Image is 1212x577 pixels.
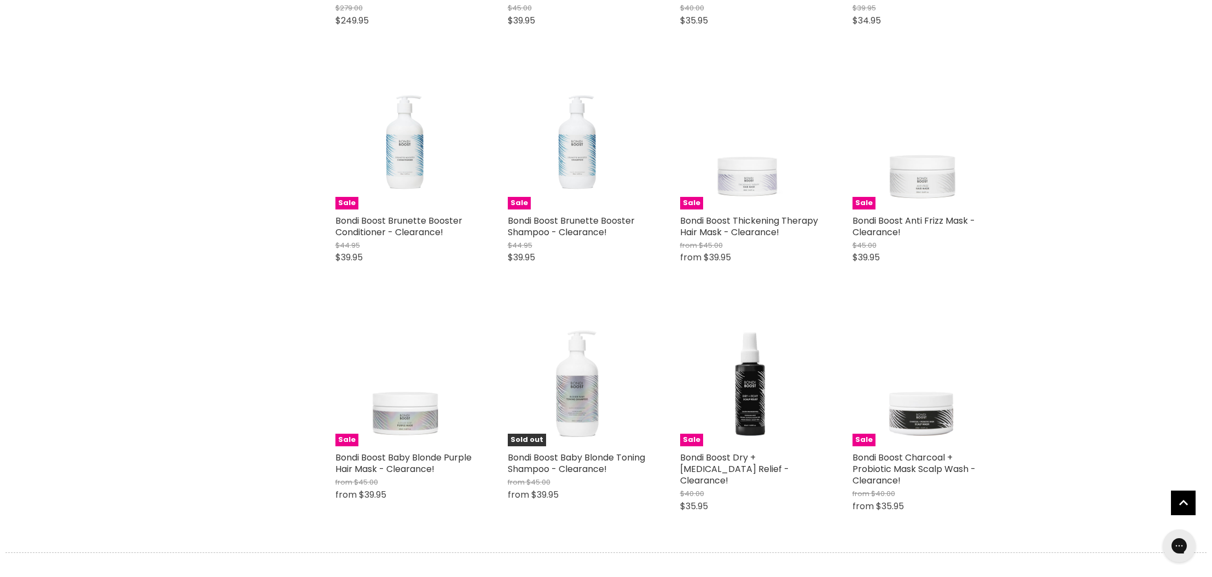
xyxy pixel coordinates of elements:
span: from [853,500,874,512]
a: Bondi Boost Baby Blonde Toning Shampoo - Clearance! [508,451,645,475]
span: Sale [853,434,875,446]
span: $34.95 [853,14,881,27]
span: Sale [680,197,703,209]
span: from [508,477,525,487]
img: Bondi Boost Anti Frizz Mask - Clearance! [853,70,992,209]
span: $39.95 [704,251,731,264]
span: from [508,488,529,501]
span: from [853,488,869,499]
img: Bondi Boost Brunette Booster Conditioner - Clearance! [349,70,461,209]
span: Sale [853,197,875,209]
span: from [335,488,357,501]
a: Bondi Boost Dry + [MEDICAL_DATA] Relief - Clearance! [680,451,789,487]
span: Sale [335,197,358,209]
span: $45.00 [526,477,550,487]
img: Bondi Boost Dry + Itchy Scalp Relief - Clearance! [680,307,820,446]
span: $279.00 [335,3,363,13]
span: $39.95 [335,251,363,264]
a: Bondi Boost Charcoal + Probiotic Mask Scalp Wash - Clearance!Sale [853,307,992,446]
a: Bondi Boost Baby Blonde Purple Hair Mask - Clearance!Sale [335,307,475,446]
span: $45.00 [508,3,532,13]
span: $249.95 [335,14,369,27]
a: Bondi Boost Brunette Booster Shampoo - Clearance! [508,214,635,238]
span: Sold out [508,434,546,446]
span: $45.00 [853,240,877,250]
span: Sale [508,197,531,209]
a: Bondi Boost Baby Blonde Purple Hair Mask - Clearance! [335,451,472,475]
span: $39.95 [531,488,559,501]
iframe: Gorgias live chat messenger [1157,526,1201,566]
a: Bondi Boost Brunette Booster Shampoo - Clearance!Sale [508,70,647,209]
span: $35.95 [876,500,904,512]
img: Bondi Boost Thickening Therapy Hair Mask - Clearance! [680,70,820,209]
a: Bondi Boost Baby Blonde Toning Shampoo - Clearance!Sold out [508,307,647,446]
img: Bondi Boost Baby Blonde Toning Shampoo - Clearance! [508,307,647,446]
a: Bondi Boost Anti Frizz Mask - Clearance! [853,214,975,238]
img: Bondi Boost Brunette Booster Shampoo - Clearance! [521,70,633,209]
span: $39.95 [853,251,880,264]
span: $40.00 [680,488,704,499]
span: Sale [680,434,703,446]
span: $40.00 [871,488,895,499]
a: Bondi Boost Brunette Booster Conditioner - Clearance! [335,214,462,238]
span: from [335,477,352,487]
a: Bondi Boost Thickening Therapy Hair Mask - Clearance!Sale [680,70,820,209]
img: Bondi Boost Baby Blonde Purple Hair Mask - Clearance! [335,307,475,446]
a: Bondi Boost Brunette Booster Conditioner - Clearance!Sale [335,70,475,209]
span: $45.00 [699,240,723,250]
span: $35.95 [680,500,708,512]
span: $40.00 [680,3,704,13]
span: $44.95 [335,240,360,250]
a: Bondi Boost Anti Frizz Mask - Clearance!Sale [853,70,992,209]
span: $39.95 [359,488,386,501]
a: Bondi Boost Thickening Therapy Hair Mask - Clearance! [680,214,818,238]
span: $39.95 [508,251,535,264]
span: $39.95 [508,14,535,27]
span: $45.00 [354,477,378,487]
span: $39.95 [853,3,876,13]
span: $44.95 [508,240,532,250]
span: Sale [335,434,358,446]
span: from [680,251,701,264]
span: $35.95 [680,14,708,27]
img: Bondi Boost Charcoal + Probiotic Mask Scalp Wash - Clearance! [853,307,992,446]
span: from [680,240,697,250]
a: Bondi Boost Dry + Itchy Scalp Relief - Clearance!Sale [680,307,820,446]
a: Bondi Boost Charcoal + Probiotic Mask Scalp Wash - Clearance! [853,451,976,487]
